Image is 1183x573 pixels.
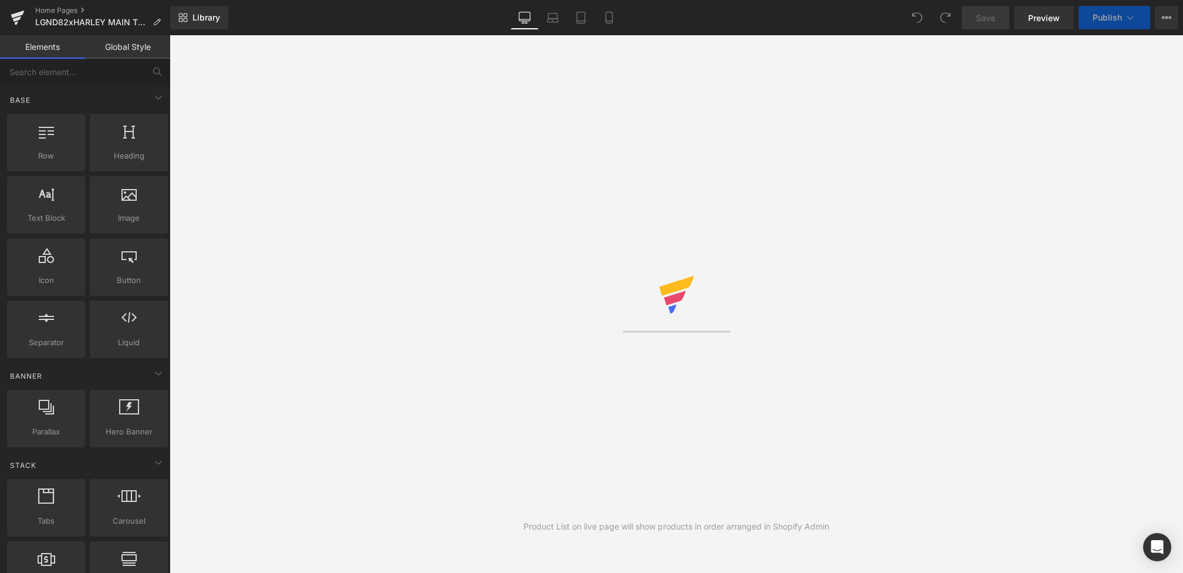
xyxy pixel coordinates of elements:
[11,274,82,286] span: Icon
[595,6,623,29] a: Mobile
[93,150,164,162] span: Heading
[1079,6,1150,29] button: Publish
[934,6,957,29] button: Redo
[11,515,82,527] span: Tabs
[35,6,170,15] a: Home Pages
[93,336,164,349] span: Liquid
[1014,6,1074,29] a: Preview
[567,6,595,29] a: Tablet
[35,18,148,27] span: LGND82xHARLEY MAIN TEST B
[9,460,38,471] span: Stack
[976,12,995,24] span: Save
[11,336,82,349] span: Separator
[905,6,929,29] button: Undo
[93,274,164,286] span: Button
[523,520,829,533] div: Product List on live page will show products in order arranged in Shopify Admin
[1028,12,1060,24] span: Preview
[11,426,82,438] span: Parallax
[9,95,32,106] span: Base
[93,426,164,438] span: Hero Banner
[93,212,164,224] span: Image
[1093,13,1122,22] span: Publish
[11,212,82,224] span: Text Block
[93,515,164,527] span: Carousel
[11,150,82,162] span: Row
[1143,533,1171,561] div: Open Intercom Messenger
[511,6,539,29] a: Desktop
[9,370,43,382] span: Banner
[192,12,220,23] span: Library
[170,6,228,29] a: New Library
[1155,6,1178,29] button: More
[85,35,170,59] a: Global Style
[539,6,567,29] a: Laptop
